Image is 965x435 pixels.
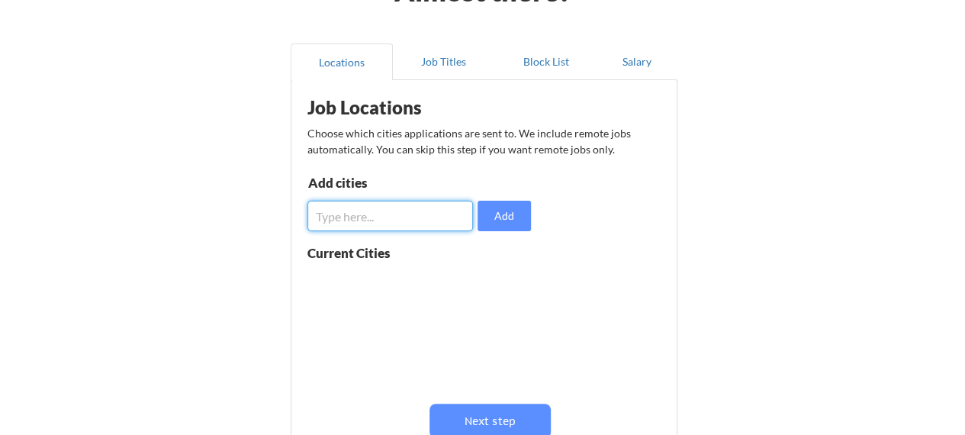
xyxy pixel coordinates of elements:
[307,201,474,231] input: Type here...
[393,43,495,80] button: Job Titles
[495,43,597,80] button: Block List
[307,246,424,259] div: Current Cities
[597,43,677,80] button: Salary
[478,201,531,231] button: Add
[307,125,659,157] div: Choose which cities applications are sent to. We include remote jobs automatically. You can skip ...
[291,43,393,80] button: Locations
[307,98,500,117] div: Job Locations
[308,176,466,189] div: Add cities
